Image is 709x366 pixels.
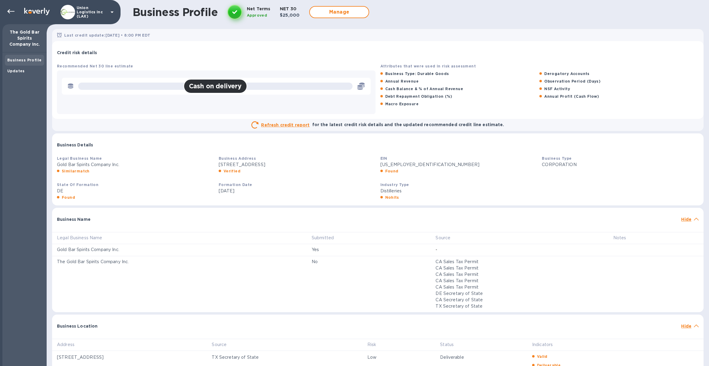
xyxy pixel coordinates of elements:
b: EIN [380,156,387,161]
p: Indicators [532,341,553,348]
b: Net Terms [247,6,270,11]
p: DE Secretary of State [436,290,603,297]
p: Business Location [57,323,119,329]
b: NET 30 [280,6,297,11]
b: Annual Profit (Cash Flow) [544,94,599,99]
p: Submitted [312,235,334,241]
b: NSF Activity [544,87,570,91]
p: Risk [367,341,376,348]
b: Business Profile [7,58,41,62]
b: Business Type [542,156,572,161]
p: CA Sales Tax Permit [436,278,603,284]
b: Cash Balance & % of Annual Revenue [385,87,463,91]
button: Manage [309,6,369,18]
h1: Business Profile [133,6,218,18]
p: No [312,259,426,265]
span: Source [212,341,234,348]
b: Derogatory Accounts [544,71,590,76]
p: Deliverable [440,354,522,361]
img: Logo [24,8,50,15]
b: Industry Type [380,182,409,187]
p: Low [367,354,431,361]
span: Source [436,235,458,241]
p: DE [57,188,214,194]
span: Legal Business Name [57,235,110,241]
span: Submitted [312,235,342,241]
p: Legal Business Name [57,235,102,241]
div: - [434,245,438,254]
p: CORPORATION [542,162,699,168]
span: Risk [367,341,384,348]
span: Notes [613,235,634,241]
p: CA Sales Tax Permit [436,271,603,278]
span: Indicators [532,341,561,348]
p: CA Sales Tax Permit [436,259,603,265]
p: Notes [613,235,626,241]
b: Attributes that were used in risk assessment [380,64,476,68]
b: Business Type: Durable Goods [385,71,449,76]
p: CA Secretary of State [436,297,603,303]
p: [DATE] [219,188,376,194]
b: for the latest credit risk details and the updated recommended credit line estimate. [312,122,504,127]
p: Source [212,341,227,348]
u: Refresh credit report [261,123,310,127]
b: Updates [7,69,25,73]
b: Last credit update: [DATE] • 8:00 PM EDT [64,33,151,38]
b: Recommended Net 30 line estimate [57,64,133,68]
p: Hide [681,216,691,222]
p: CA Sales Tax Permit [436,265,603,271]
b: Found [62,195,75,200]
div: Business LocationHide [52,315,704,334]
p: Status [440,341,454,348]
b: Found [385,169,399,173]
p: CA Sales Tax Permit [436,284,603,290]
b: Legal Business Name [57,156,102,161]
p: TX Secretary of State [436,303,603,309]
span: Manage [315,8,364,16]
p: The Gold Bar Spirits Company Inc. [7,29,42,47]
b: State Of Formation [57,182,98,187]
p: Hide [681,323,691,329]
p: Union Logistics Inc (LAX) [77,6,107,18]
b: $25,000 [280,13,300,18]
b: Valid [537,354,548,359]
b: Nohits [385,195,399,200]
p: Gold Bar Spirits Company Inc. [57,247,302,253]
p: Business Name [57,216,119,222]
p: Yes [312,247,426,253]
span: Status [440,341,462,348]
p: Source [436,235,450,241]
span: Address [57,341,82,348]
p: The Gold Bar Spirits Company Inc. [57,259,302,265]
div: Business NameHide [52,208,704,227]
p: [STREET_ADDRESS] [57,354,202,361]
p: [STREET_ADDRESS] [219,162,376,168]
b: Similarmatch [62,169,90,173]
b: Macro Exposure [385,102,419,106]
div: Business Details [52,133,704,153]
p: Business Details [57,142,119,148]
div: Credit risk details [52,41,704,60]
b: Annual Revenue [385,79,419,83]
p: Distilleries [380,188,537,194]
b: Verified [224,169,240,173]
b: Business Address [219,156,256,161]
b: Formation Date [219,182,252,187]
b: Approved [247,13,267,18]
b: Debt Repayment Obligation (%) [385,94,452,99]
p: TX Secretary of State [212,354,357,361]
p: Gold Bar Spirits Company Inc. [57,162,214,168]
p: [US_EMPLOYER_IDENTIFICATION_NUMBER] [380,162,537,168]
p: Address [57,341,75,348]
p: Credit risk details [57,50,119,56]
b: Observation Period (Days) [544,79,601,83]
h2: Cash on delivery [189,82,242,90]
